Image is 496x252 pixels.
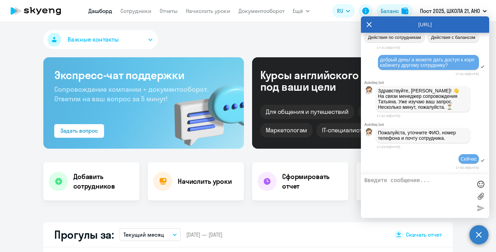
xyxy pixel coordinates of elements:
[43,30,158,49] button: Важные контакты
[73,172,134,191] h4: Добавить сотрудников
[381,7,399,15] div: Баланс
[54,124,104,138] button: Задать вопрос
[68,35,119,44] span: Важные контакты
[160,8,178,14] a: Отчеты
[377,46,400,49] time: 17:41:44[DATE]
[417,3,490,19] button: Пост 2025, ШКОЛА 21, АНО
[365,128,373,138] img: bot avatar
[378,88,468,110] p: Здравствуйте, [PERSON_NAME]! 👋 ﻿На связи менеджер сопровождения Татьяна. Уже изучаю ваш запрос. Н...
[364,32,425,42] button: Действия по сотрудникам
[455,166,479,169] time: 17:50:38[DATE]
[378,130,468,141] p: Пожалуйста, уточните ФИО, номер телефона и почту сотрудника.
[186,8,230,14] a: Начислить уроки
[178,177,232,186] h4: Начислить уроки
[260,123,312,137] div: Маркетологам
[377,145,400,149] time: 17:43:05[DATE]
[377,4,412,18] button: Балансbalance
[88,8,112,14] a: Дашборд
[364,122,489,127] div: Autofaq bot
[358,105,439,119] div: Бизнес и командировки
[377,114,400,118] time: 17:42:39[DATE]
[337,7,343,15] span: RU
[476,191,486,201] label: Лимит 10 файлов
[238,8,285,14] a: Документооборот
[427,32,479,42] button: Действия с балансом
[431,35,475,40] span: Действия с балансом
[186,231,222,238] span: [DATE] — [DATE]
[54,228,114,241] h2: Прогулы за:
[260,105,354,119] div: Для общения и путешествий
[461,156,477,162] span: Сейчас
[293,4,310,18] button: Ещё
[380,57,476,68] span: добрый день! а можете дать доступ к корп кабинету другому сотруднику?
[60,127,98,135] div: Задать вопрос
[119,228,181,241] button: Текущий месяц
[120,8,151,14] a: Сотрудники
[420,7,480,15] p: Пост 2025, ШКОЛА 21, АНО
[455,72,479,76] time: 17:41:46[DATE]
[406,231,442,238] span: Скачать отчет
[364,80,489,85] div: Autofaq bot
[123,231,164,239] p: Текущий месяц
[317,123,375,137] div: IT-специалистам
[365,86,373,96] img: bot avatar
[293,7,303,15] span: Ещё
[402,8,408,14] img: balance
[164,72,244,149] img: bg-img
[332,4,355,18] button: RU
[54,68,233,82] h3: Экспресс-чат поддержки
[54,85,208,103] span: Сопровождение компании + документооборот. Ответим на ваш вопрос за 5 минут!
[282,172,343,191] h4: Сформировать отчет
[368,35,421,40] span: Действия по сотрудникам
[260,69,377,92] div: Курсы английского под ваши цели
